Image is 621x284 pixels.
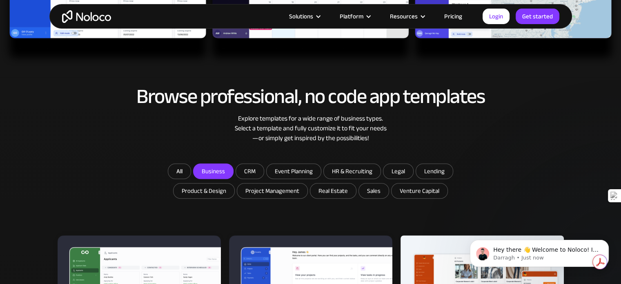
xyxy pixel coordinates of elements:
h2: Browse professional, no code app templates [58,85,564,107]
div: Resources [380,11,434,22]
a: home [62,10,111,23]
div: Solutions [279,11,329,22]
a: Get started [516,9,559,24]
a: Login [483,9,510,24]
div: Resources [390,11,418,22]
div: Solutions [289,11,313,22]
form: Email Form [147,163,474,201]
a: All [168,163,191,179]
iframe: Intercom notifications message [458,223,621,280]
a: Pricing [434,11,472,22]
div: Platform [340,11,363,22]
div: Explore templates for a wide range of business types. Select a template and fully customize it to... [58,114,564,143]
div: Platform [329,11,380,22]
